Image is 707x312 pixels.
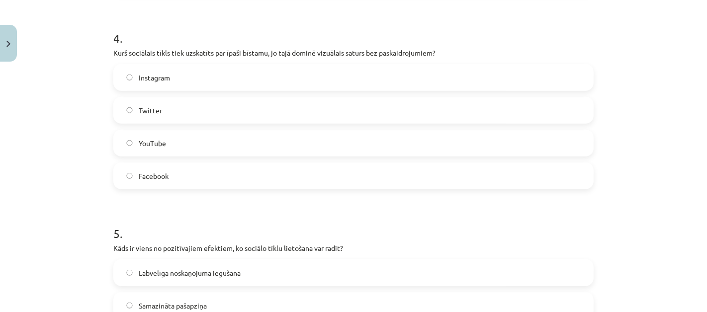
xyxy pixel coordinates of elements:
p: Kāds ir viens no pozitīvajiem efektiem, ko sociālo tīklu lietošana var radīt? [113,243,594,253]
input: Samazināta pašapziņa [126,303,133,309]
input: Twitter [126,107,133,114]
span: Labvēlīga noskaņojuma iegūšana [139,268,241,278]
span: Instagram [139,73,170,83]
h1: 5 . [113,209,594,240]
span: Twitter [139,105,162,116]
span: Facebook [139,171,169,181]
input: YouTube [126,140,133,147]
span: YouTube [139,138,166,149]
span: Samazināta pašapziņa [139,301,207,311]
h1: 4 . [113,14,594,45]
img: icon-close-lesson-0947bae3869378f0d4975bcd49f059093ad1ed9edebbc8119c70593378902aed.svg [6,41,10,47]
input: Instagram [126,75,133,81]
p: Kurš sociālais tīkls tiek uzskatīts par īpaši bīstamu, jo tajā dominē vizuālais saturs bez paskai... [113,48,594,58]
input: Facebook [126,173,133,179]
input: Labvēlīga noskaņojuma iegūšana [126,270,133,276]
